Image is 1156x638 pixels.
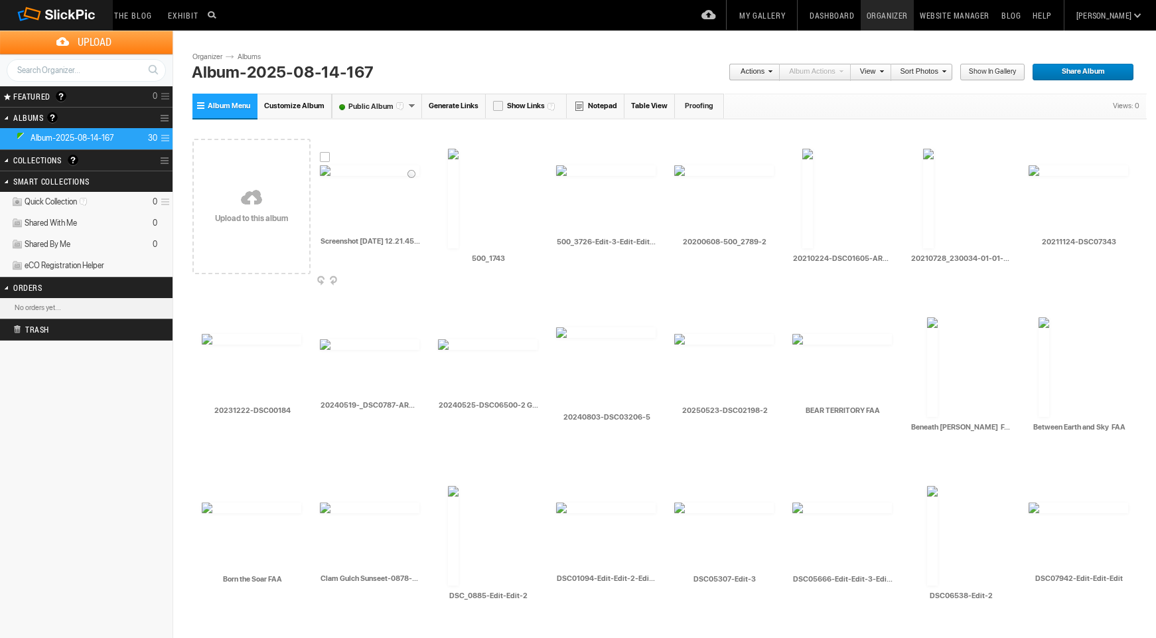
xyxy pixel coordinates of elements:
[792,503,892,513] img: DSC05666-Edit-Edit-3-Edit-2-2.webp
[556,411,657,423] input: 20240803-DSC03206-5
[556,503,656,513] img: DSC01094-Edit-Edit-2-Edit-Edit-Edit.webp
[160,151,173,170] a: Collection Options
[25,260,104,271] span: eCO Registration Helper
[910,590,1011,601] input: DSC06538-Edit-2
[234,52,274,62] a: Albums
[1029,573,1129,585] input: DSC07942-Edit-Edit-Edit
[486,94,567,118] a: Show Links
[320,236,421,248] input: Screenshot 2025-08-14 at 12.21.45 PM
[9,91,50,102] span: FEATURED
[674,503,774,513] img: DSC05307-Edit-3.webp
[13,108,125,128] h2: Albums
[206,7,222,23] input: Search photos on SlickPic...
[320,573,421,585] input: Clam Gulch Sunseet-0878-HDR-Edit-2-2
[927,317,938,417] img: Beneath_The_Whispers_FAA.webp
[1029,165,1128,176] img: 20211124-DSC07343.webp
[7,59,166,82] input: Search Organizer...
[1032,64,1125,81] span: Share Album
[332,102,408,111] font: Public Album
[1106,94,1146,118] div: Views: 0
[674,404,775,416] input: 20250523-DSC02198-2
[927,486,938,586] img: DSC06538-Edit-2.webp
[208,102,250,110] span: Album Menu
[13,319,137,339] h2: Trash
[13,171,125,191] h2: Smart Collections
[792,334,892,345] img: BEAR_TERRITORY_FAA.webp
[448,149,459,248] img: 500_1743.webp
[202,573,303,585] input: Born the Soar FAA
[25,197,92,207] span: Quick Collection
[11,218,23,229] img: ico_album_coll.png
[1029,503,1128,513] img: DSC07942-Edit-Edit-Edit.webp
[675,94,724,118] a: Proofing
[320,339,419,350] img: 20240519-_DSC0787-ARW_Serenity_in_Stripes_FAA.webp
[910,421,1011,433] input: Beneath The Whispers FAA
[13,150,125,170] h2: Collections
[674,236,775,248] input: 20200608-500_2789-2
[11,197,23,208] img: ico_album_quick.png
[438,339,538,350] img: 20240525-DSC06500-2_Golden_Glance_FAA.webp
[851,64,884,81] a: View
[1039,317,1049,417] img: Between_Earth_and_Sky_FAA.webp
[556,236,657,248] input: 500_3726-Edit-3-Edit-Edit Rock Concert FAA
[556,573,657,585] input: DSC01094-Edit-Edit-2-Edit-Edit-Edit
[31,133,114,143] span: Album-2025-08-14-167
[1029,236,1129,248] input: 20211124-DSC07343
[15,303,61,312] b: No orders yet...
[960,64,1025,81] a: Show in Gallery
[320,399,421,411] input: 20240519-_DSC0787-ARW Serenity in Stripes FAA
[729,64,772,81] a: Actions
[438,252,539,264] input: 500_1743
[792,404,893,416] input: BEAR TERRITORY FAA
[422,94,486,118] a: Generate Links
[567,94,624,118] a: Notepad
[910,252,1011,264] input: 20210728_230034-01-01-02-Edit-3
[792,252,893,264] input: 20210224-DSC01605-ARW-3
[25,239,70,250] span: Shared By Me
[202,503,301,513] img: Born_the_Soar_FAA.webp
[320,503,419,513] img: Clam_Gulch_Sunseet-0878-HDR-Edit-2-2.webp
[16,31,173,54] span: Upload
[11,260,23,272] img: ico_album_coll.png
[780,64,843,81] a: Album Actions
[960,64,1016,81] span: Show in Gallery
[674,573,775,585] input: DSC05307-Edit-3
[448,486,459,586] img: DSC_0885-Edit-Edit-2.webp
[802,149,813,248] img: 20210224-DSC01605-ARW-3.webp
[792,573,893,585] input: DSC05666-Edit-Edit-3-Edit-2-2
[202,334,301,345] img: 20231222-DSC00184.webp
[25,218,77,228] span: Shared With Me
[674,165,774,176] img: 20200608-500_2789-2.webp
[923,149,934,248] img: 20210728_230034-01-01-02-Edit-3.webp
[13,278,125,297] h2: Orders
[891,64,946,81] a: Sort Photos
[556,327,656,338] img: 20240803-DSC03206-5.webp
[1029,421,1129,433] input: Between Earth and Sky FAA
[264,102,325,110] span: Customize Album
[438,590,539,601] input: DSC_0885-Edit-Edit-2
[11,239,23,250] img: ico_album_coll.png
[11,133,29,144] ins: Public Album
[202,404,303,416] input: 20231222-DSC00184
[438,399,539,411] input: 20240525-DSC06500-2 Golden Glance FAA
[320,165,419,176] img: Screenshot_2025-08-14_at_12.21.45PM.webp
[1,133,14,143] a: Collapse
[141,58,165,81] a: Search
[556,165,656,176] img: 500_3726-Edit-3-Edit-Edit_Rock_Concert__FAA.webp
[624,94,675,118] a: Table View
[674,334,774,345] img: 20250523-DSC02198-2.webp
